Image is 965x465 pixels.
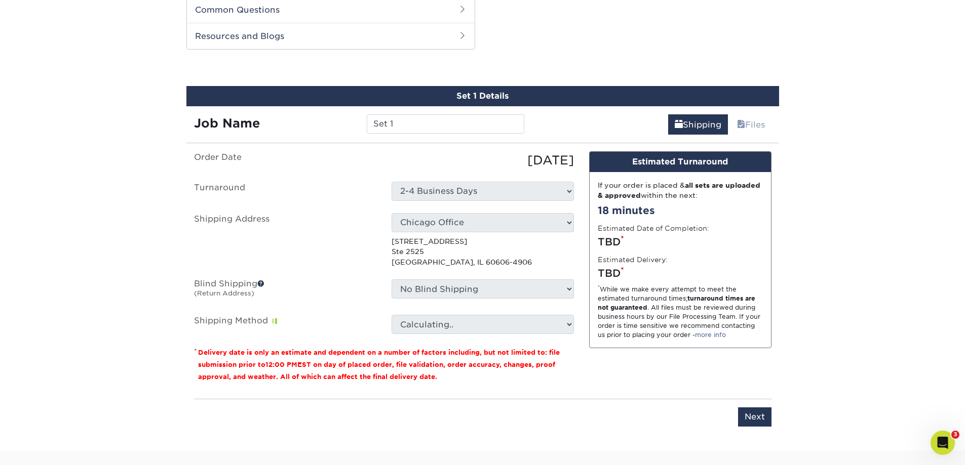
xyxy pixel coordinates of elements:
[738,407,771,427] input: Next
[695,331,726,339] a: more info
[187,23,475,49] h2: Resources and Blogs
[186,86,779,106] div: Set 1 Details
[265,361,297,368] span: 12:00 PM
[598,294,755,311] strong: turnaround times are not guaranteed
[186,151,384,170] label: Order Date
[598,285,763,340] div: While we make every attempt to meet the estimated turnaround times; . All files must be reviewed ...
[598,234,763,249] div: TBD
[598,266,763,281] div: TBD
[675,120,683,130] span: shipping
[951,431,959,439] span: 3
[194,116,260,131] strong: Job Name
[384,151,582,170] div: [DATE]
[598,180,763,201] div: If your order is placed & within the next:
[367,114,524,134] input: Enter a job name
[737,120,745,130] span: files
[186,182,384,201] label: Turnaround
[186,279,384,303] label: Blind Shipping
[198,349,560,381] small: Delivery date is only an estimate and dependent on a number of factors including, but not limited...
[931,431,955,455] iframe: Intercom live chat
[598,223,709,233] label: Estimated Date of Completion:
[590,152,771,172] div: Estimated Turnaround
[3,434,86,461] iframe: Google Customer Reviews
[598,203,763,218] div: 18 minutes
[194,289,254,297] small: (Return Address)
[730,114,771,135] a: Files
[668,114,728,135] a: Shipping
[186,315,384,334] label: Shipping Method
[392,236,574,267] p: [STREET_ADDRESS] Ste 2525 [GEOGRAPHIC_DATA], IL 60606-4906
[186,213,384,267] label: Shipping Address
[598,255,668,265] label: Estimated Delivery:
